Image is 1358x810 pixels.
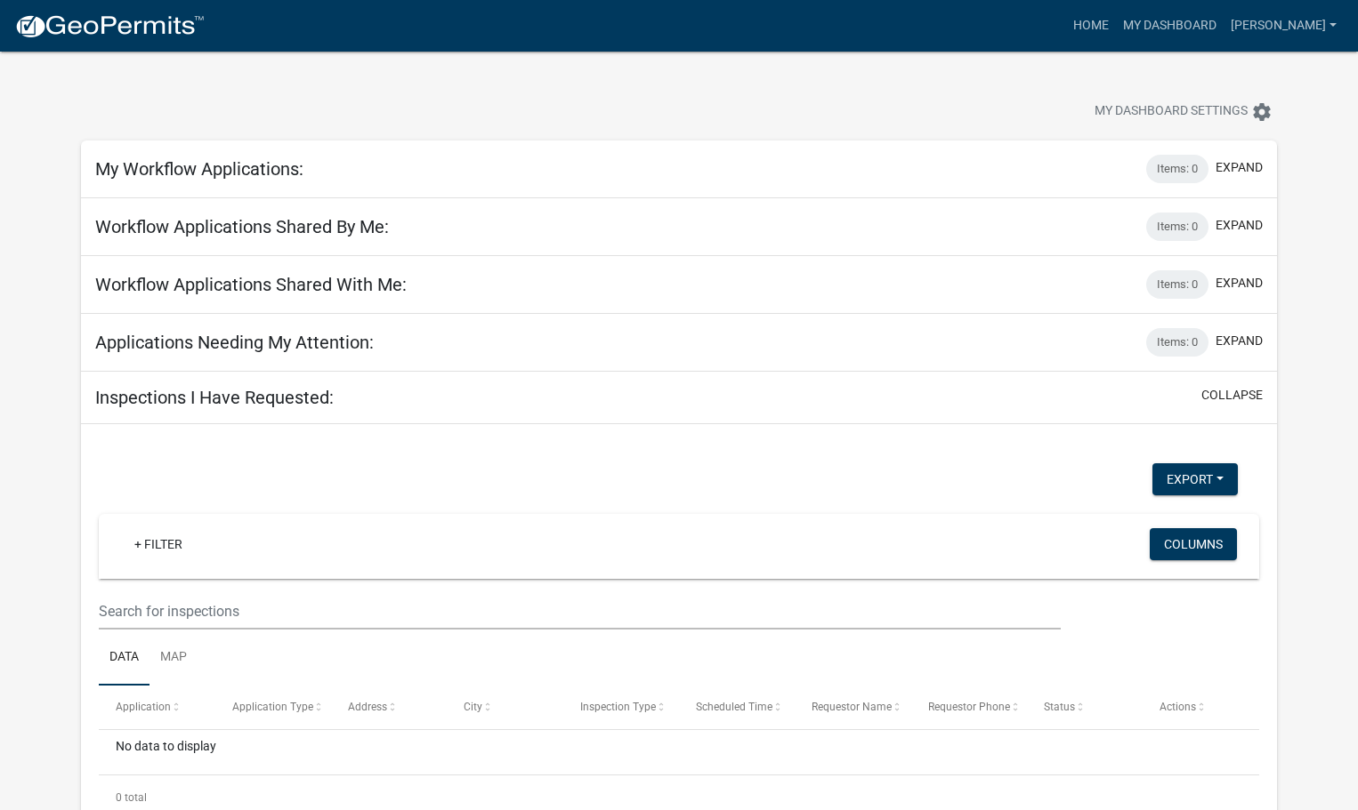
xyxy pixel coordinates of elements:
[331,686,447,728] datatable-header-cell: Address
[562,686,678,728] datatable-header-cell: Inspection Type
[1095,101,1248,123] span: My Dashboard Settings
[1224,9,1344,43] a: [PERSON_NAME]
[95,387,334,408] h5: Inspections I Have Requested:
[447,686,562,728] datatable-header-cell: City
[95,158,303,180] h5: My Workflow Applications:
[1216,158,1263,177] button: expand
[795,686,910,728] datatable-header-cell: Requestor Name
[1044,701,1075,713] span: Status
[1216,274,1263,293] button: expand
[464,701,482,713] span: City
[99,593,1061,630] input: Search for inspections
[95,332,374,353] h5: Applications Needing My Attention:
[120,528,197,560] a: + Filter
[1160,701,1196,713] span: Actions
[1150,528,1237,560] button: Columns
[1201,386,1263,405] button: collapse
[1143,686,1258,728] datatable-header-cell: Actions
[116,701,171,713] span: Application
[1152,463,1238,495] button: Export
[679,686,795,728] datatable-header-cell: Scheduled Time
[1146,328,1208,357] div: Items: 0
[696,701,772,713] span: Scheduled Time
[1066,9,1116,43] a: Home
[348,701,387,713] span: Address
[232,701,313,713] span: Application Type
[1216,216,1263,235] button: expand
[99,730,1258,774] div: No data to display
[1080,94,1287,129] button: My Dashboard Settingssettings
[580,701,656,713] span: Inspection Type
[812,701,892,713] span: Requestor Name
[1251,101,1273,123] i: settings
[95,274,407,295] h5: Workflow Applications Shared With Me:
[910,686,1026,728] datatable-header-cell: Requestor Phone
[928,701,1010,713] span: Requestor Phone
[1146,213,1208,241] div: Items: 0
[1116,9,1224,43] a: My Dashboard
[215,686,331,728] datatable-header-cell: Application Type
[150,630,198,686] a: Map
[99,630,150,686] a: Data
[1216,332,1263,350] button: expand
[99,686,214,728] datatable-header-cell: Application
[1146,155,1208,183] div: Items: 0
[1146,270,1208,299] div: Items: 0
[1027,686,1143,728] datatable-header-cell: Status
[95,216,389,237] h5: Workflow Applications Shared By Me:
